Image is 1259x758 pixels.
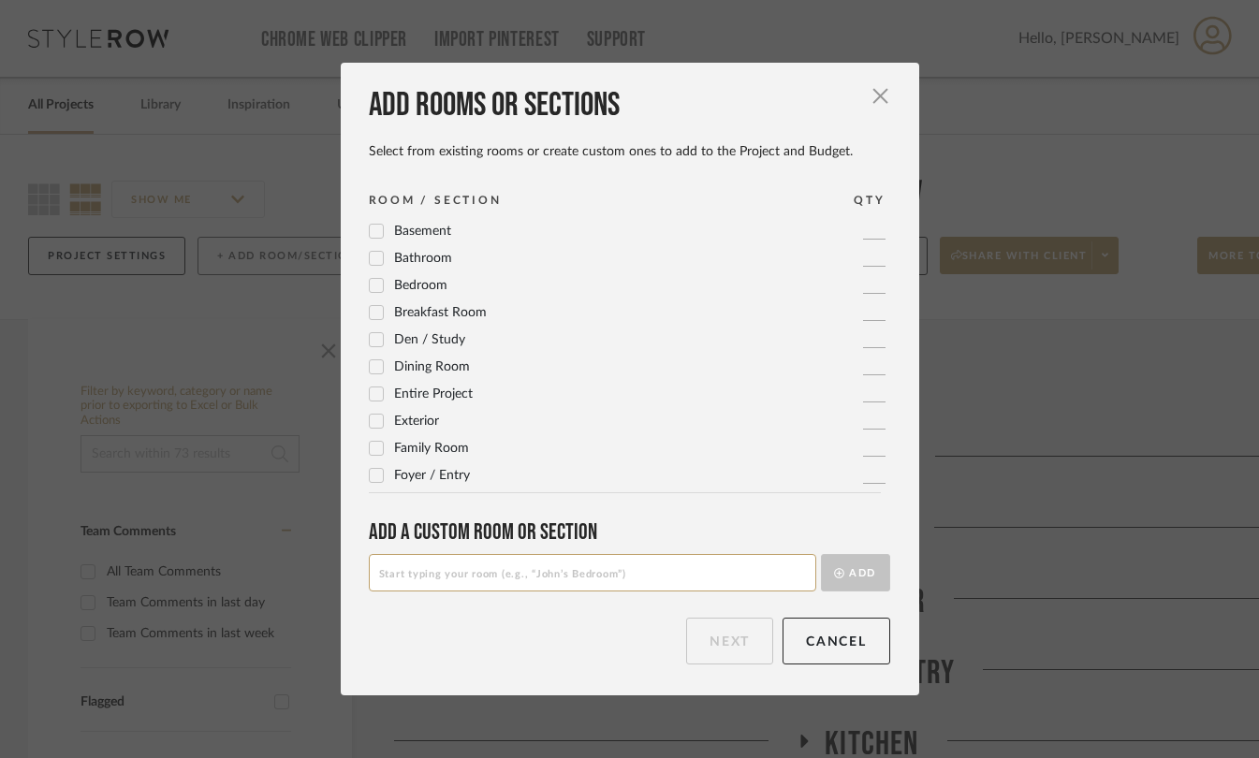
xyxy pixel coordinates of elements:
[394,252,452,265] span: Bathroom
[854,191,885,210] div: QTY
[821,554,890,591] button: Add
[394,469,470,482] span: Foyer / Entry
[394,387,473,401] span: Entire Project
[369,518,890,546] div: Add a Custom room or Section
[394,415,439,428] span: Exterior
[369,85,890,126] div: Add rooms or sections
[369,554,816,591] input: Start typing your room (e.g., “John’s Bedroom”)
[394,333,465,346] span: Den / Study
[394,306,487,319] span: Breakfast Room
[369,143,890,160] div: Select from existing rooms or create custom ones to add to the Project and Budget.
[862,78,900,115] button: Close
[783,618,890,664] button: Cancel
[394,442,469,455] span: Family Room
[394,225,451,238] span: Basement
[686,618,773,664] button: Next
[369,191,502,210] div: ROOM / SECTION
[394,360,470,373] span: Dining Room
[394,279,447,292] span: Bedroom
